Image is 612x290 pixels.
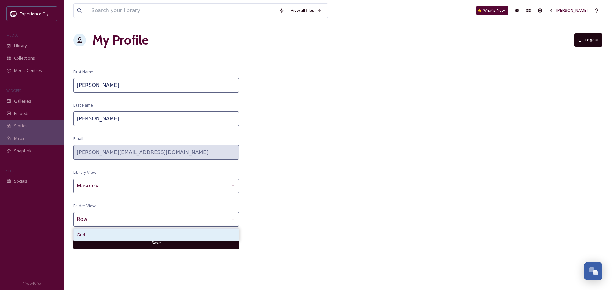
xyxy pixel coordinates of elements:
span: Media Centres [14,67,42,74]
h1: My Profile [92,31,149,50]
span: Library View [73,169,96,175]
a: Privacy Policy [23,279,41,287]
button: Open Chat [584,262,602,280]
span: Galleries [14,98,31,104]
div: Row [73,212,239,227]
span: Experience Olympia [20,11,58,17]
span: Socials [14,178,27,184]
span: MEDIA [6,33,18,38]
a: What's New [476,6,508,15]
span: Email [73,136,83,142]
div: Masonry [73,179,239,193]
span: Last Name [73,102,93,108]
span: Maps [14,135,25,141]
a: View all files [288,4,325,17]
input: Last [73,111,239,126]
span: Collections [14,55,35,61]
button: Logout [574,33,602,46]
span: SnapLink [14,148,32,154]
span: Grid [77,232,85,238]
input: First [73,78,239,93]
span: Privacy Policy [23,281,41,286]
span: Library [14,43,27,49]
span: [PERSON_NAME] [556,7,588,13]
span: Embeds [14,110,30,117]
span: WIDGETS [6,88,21,93]
a: [PERSON_NAME] [546,4,591,17]
img: download.jpeg [10,11,17,17]
input: Search your library [88,4,276,18]
button: Save [73,236,239,249]
span: Stories [14,123,28,129]
span: SOCIALS [6,168,19,173]
span: First Name [73,69,93,75]
span: Folder View [73,203,96,209]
